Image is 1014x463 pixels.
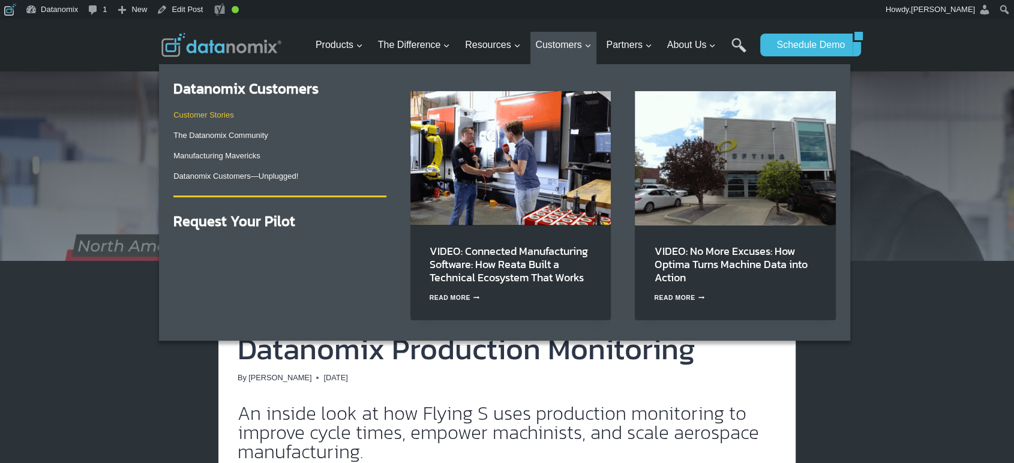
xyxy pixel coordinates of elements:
a: Schedule Demo [760,34,853,56]
strong: Datanomix Customers [173,78,319,99]
span: Resources [465,37,520,53]
span: Products [316,37,363,53]
span: By [238,372,247,384]
span: Customers [535,37,591,53]
span: About Us [667,37,716,53]
time: [DATE] [323,372,347,384]
img: Discover how Optima Manufacturing uses Datanomix to turn raw machine data into real-time insights... [635,91,836,225]
a: Request Your Pilot [173,211,295,231]
a: [PERSON_NAME] [248,373,311,382]
img: Datanomix [161,33,281,57]
a: Datanomix Customers—Unplugged! [173,172,298,181]
span: The Difference [378,37,451,53]
a: Read More [654,294,704,301]
a: The Datanomix Community [173,131,268,140]
img: Reata’s Connected Manufacturing Software Ecosystem [410,91,611,225]
a: VIDEO: Connected Manufacturing Software: How Reata Built a Technical Ecosystem That Works [430,243,588,285]
nav: Primary Navigation [311,26,755,65]
span: Partners [606,37,652,53]
h1: VIDEO: How Flying S is Turning Data into a Competitive Advantage with Datanomix Production Monito... [238,274,776,364]
span: [PERSON_NAME] [911,5,975,14]
div: Good [232,6,239,13]
h2: An inside look at how Flying S uses production monitoring to improve cycle times, empower machini... [238,404,776,461]
a: Customer Stories [173,110,233,119]
a: Read More [430,294,480,301]
a: Search [731,38,746,65]
a: Manufacturing Mavericks [173,151,260,160]
a: VIDEO: No More Excuses: How Optima Turns Machine Data into Action [654,243,807,285]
